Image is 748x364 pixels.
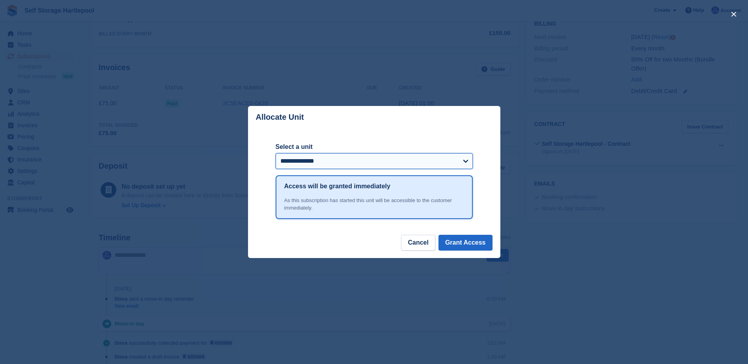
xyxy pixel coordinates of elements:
h1: Access will be granted immediately [284,182,390,191]
button: close [727,8,740,20]
div: As this subscription has started this unit will be accessible to the customer immediately. [284,197,464,212]
button: Cancel [401,235,435,251]
label: Select a unit [276,142,473,152]
button: Grant Access [438,235,492,251]
p: Allocate Unit [256,113,304,122]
